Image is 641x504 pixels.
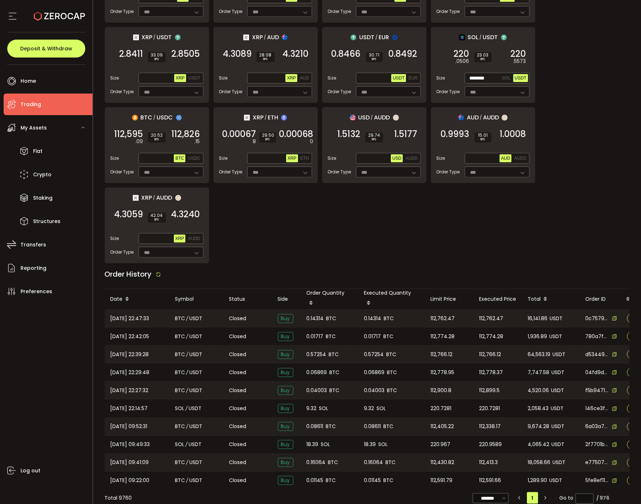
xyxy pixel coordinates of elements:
span: BTC [383,332,393,341]
span: BTC [175,332,185,341]
span: Size [219,155,228,162]
em: .0506 [456,58,469,65]
div: Order ID [580,295,621,303]
span: Closed [229,405,247,412]
span: USD [358,113,370,122]
span: 112,900.8 [431,386,452,395]
span: [DATE] 22:42:05 [110,332,149,341]
em: / [186,458,189,467]
span: XRP [287,76,296,81]
span: AUD [501,156,510,161]
span: [DATE] 09:52:31 [110,422,148,431]
button: XRP [174,235,186,242]
button: USDT [513,74,528,82]
span: USDT [190,350,203,359]
span: SOL [378,440,388,449]
span: Closed [229,315,247,322]
button: EUR [407,74,419,82]
span: Closed [229,387,247,394]
span: 112,899.5 [479,386,500,395]
span: USDT [515,76,527,81]
span: AUD [467,113,479,122]
span: 0.08611 [364,422,381,431]
span: EUR [379,33,389,42]
span: USDT [393,76,405,81]
i: BPS [477,57,489,62]
img: usdt_portfolio.svg [351,35,356,40]
span: 15.01 [478,133,488,137]
span: Size [110,155,119,162]
img: btc_portfolio.svg [132,115,138,121]
span: Order Type [219,169,243,175]
em: / [371,114,373,121]
span: BTC [326,422,336,431]
span: 112,766.12 [479,350,501,359]
span: SOL [502,76,511,81]
span: 0.14314 [307,314,324,323]
span: 112,826 [172,131,200,138]
span: 112,405.22 [431,422,454,431]
em: 0 [310,138,313,145]
span: USDT [551,386,564,395]
span: 1.0008 [500,131,526,138]
span: XRP [176,76,185,81]
span: BTC [326,332,336,341]
i: BPS [259,57,272,62]
div: Limit Price [425,295,474,303]
em: 8 [253,138,256,145]
span: USD [392,156,401,161]
em: / [186,404,188,413]
em: / [186,314,189,323]
em: / [375,34,378,41]
span: 220.7281 [479,404,500,413]
span: Size [110,235,119,242]
span: 0.04003 [307,386,327,395]
span: ETH [301,156,309,161]
button: USDT [187,74,202,82]
button: BTC [174,154,185,162]
span: Closed [229,423,247,430]
span: AUDD [483,113,499,122]
i: BPS [151,57,163,62]
span: Buy [278,404,293,413]
img: usdt_portfolio.svg [501,35,507,40]
span: SOL [175,440,185,449]
span: 20.52 [151,133,163,137]
span: Size [219,75,228,81]
span: 18.39 [364,440,376,449]
span: d534495a-be03-43bc-ba85-93d1519a48df [586,351,609,358]
em: .5573 [513,58,526,65]
div: Chat Widget [556,426,641,504]
span: BTC [329,368,339,377]
span: 0.04003 [364,386,385,395]
span: [DATE] 22:27:32 [110,386,149,395]
em: .09 [136,138,143,145]
button: SOL [501,74,512,82]
span: 29.74 [368,133,380,137]
span: 4.3059 [114,211,143,218]
span: 4,520.06 [528,386,549,395]
span: 0.14314 [364,314,382,323]
em: / [265,114,267,121]
span: Deposit & Withdraw [20,46,72,51]
span: Order Type [219,88,243,95]
span: 0.08611 [307,422,324,431]
span: USDT [483,33,498,42]
span: Buy [278,458,293,467]
em: / [186,368,189,377]
span: 112,595 [114,131,143,138]
span: Size [328,75,337,81]
span: USDT [553,350,566,359]
span: 30.71 [369,53,380,57]
span: BTC [175,314,185,323]
span: USDT [190,332,203,341]
img: xrp_portfolio.png [133,195,139,201]
span: 2.8505 [172,50,200,58]
span: Size [437,155,445,162]
img: aud_portfolio.svg [282,35,288,40]
span: [DATE] 22:29:48 [110,368,150,377]
span: 04fd9d94-15b3-4c86-a6cd-3147c33c9d04 [586,369,609,376]
img: xrp_portfolio.png [244,115,250,121]
i: BPS [151,137,163,142]
span: 146ce3f8-3a27-46a2-afc2-300786b8c509 [586,405,609,412]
